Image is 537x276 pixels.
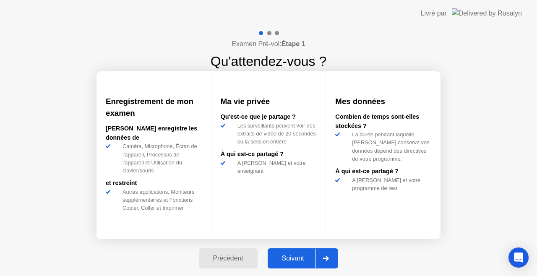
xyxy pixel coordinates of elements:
[211,51,327,71] h1: Qu'attendez-vous ?
[201,255,255,262] div: Précédent
[119,188,202,212] div: Autres applications, Moniteurs supplémentaires et Fonctions Copier, Coller et Imprimer
[508,247,529,268] div: Open Intercom Messenger
[119,142,202,174] div: Caméra, Microphone, Écran de l'appareil, Processus de l'appareil et Utilisation du clavier/souris
[106,96,202,119] h3: Enregistrement de mon examen
[421,8,447,18] div: Livré par
[232,39,305,49] h4: Examen Pré-vol:
[106,124,202,142] div: [PERSON_NAME] enregistre les données de
[221,150,317,159] div: À qui est-ce partagé ?
[234,159,317,175] div: A [PERSON_NAME] et votre enseignant
[270,255,316,262] div: Suivant
[335,96,431,107] h3: Mes données
[335,167,431,176] div: À qui est-ce partagé ?
[349,130,431,163] div: La durée pendant laquelle [PERSON_NAME] conserve vos données dépend des directives de votre progr...
[335,112,431,130] div: Combien de temps sont-elles stockées ?
[106,179,202,188] div: et restreint
[349,176,431,192] div: A [PERSON_NAME] et votre programme de test
[234,122,317,146] div: Les surveillants peuvent voir des extraits de vidéo de 20 secondes ou la session entière
[221,112,317,122] div: Qu'est-ce que je partage ?
[452,8,522,18] img: Delivered by Rosalyn
[221,96,317,107] h3: Ma vie privée
[282,40,305,47] b: Étape 1
[268,248,339,268] button: Suivant
[199,248,258,268] button: Précédent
